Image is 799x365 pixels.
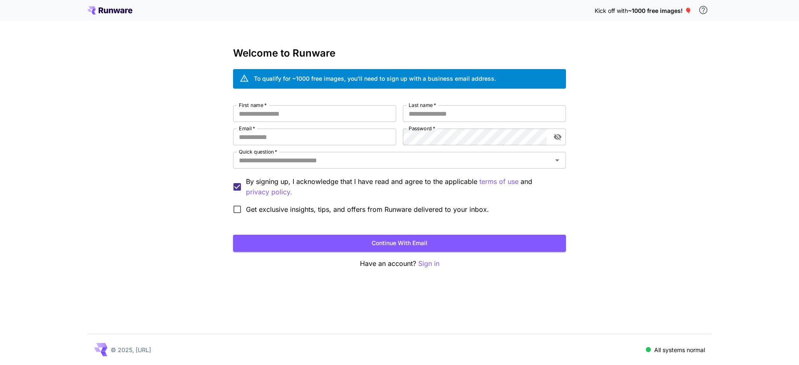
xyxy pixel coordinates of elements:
label: Password [409,125,435,132]
p: terms of use [479,176,519,187]
label: Quick question [239,148,277,155]
button: By signing up, I acknowledge that I have read and agree to the applicable terms of use and [246,187,292,197]
label: Last name [409,102,436,109]
button: Sign in [418,258,439,269]
p: All systems normal [654,345,705,354]
button: By signing up, I acknowledge that I have read and agree to the applicable and privacy policy. [479,176,519,187]
h3: Welcome to Runware [233,47,566,59]
p: By signing up, I acknowledge that I have read and agree to the applicable and [246,176,559,197]
span: Kick off with [595,7,628,14]
button: Open [551,154,563,166]
button: Continue with email [233,235,566,252]
span: Get exclusive insights, tips, and offers from Runware delivered to your inbox. [246,204,489,214]
span: ~1000 free images! 🎈 [628,7,692,14]
button: toggle password visibility [550,129,565,144]
button: In order to qualify for free credit, you need to sign up with a business email address and click ... [695,2,712,18]
p: © 2025, [URL] [111,345,151,354]
label: First name [239,102,267,109]
p: privacy policy. [246,187,292,197]
div: To qualify for ~1000 free images, you’ll need to sign up with a business email address. [254,74,496,83]
p: Have an account? [233,258,566,269]
label: Email [239,125,255,132]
